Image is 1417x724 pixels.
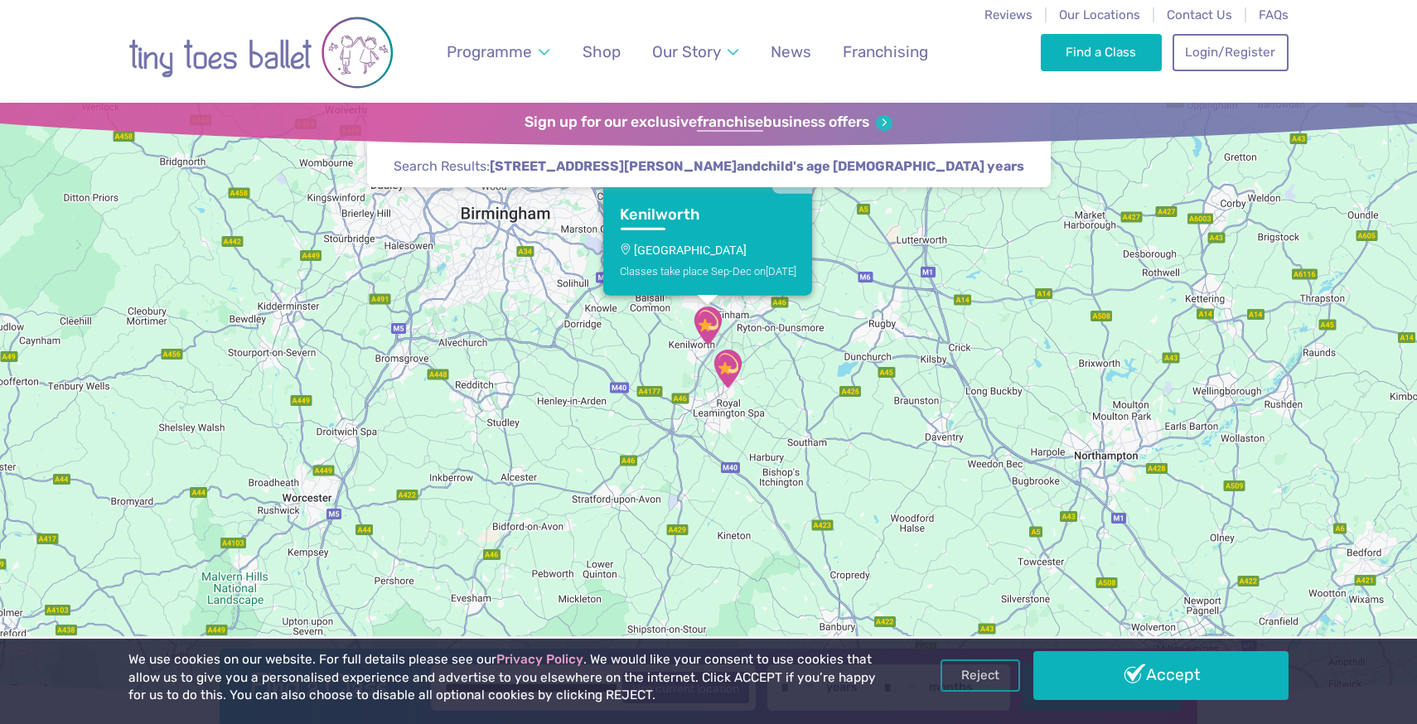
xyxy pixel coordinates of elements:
[1041,34,1163,70] a: Find a Class
[1033,651,1289,699] a: Accept
[697,113,763,132] strong: franchise
[984,7,1033,22] a: Reviews
[603,193,812,295] a: Kenilworth[GEOGRAPHIC_DATA]Classes take place Sep-Dec on[DATE]
[128,651,883,705] p: We use cookies on our website. For full details please see our . We would like your consent to us...
[687,305,728,346] div: Kenilworth School
[620,243,796,256] p: [GEOGRAPHIC_DATA]
[652,42,721,61] span: Our Story
[766,264,796,277] span: [DATE]
[1259,7,1289,22] a: FAQs
[843,42,928,61] span: Franchising
[575,32,629,71] a: Shop
[1173,34,1289,70] a: Login/Register
[1059,7,1140,22] a: Our Locations
[490,158,1024,174] strong: and
[1167,7,1232,22] a: Contact Us
[490,157,737,176] span: [STREET_ADDRESS][PERSON_NAME]
[447,42,532,61] span: Programme
[128,11,394,94] img: tiny toes ballet
[620,264,796,277] div: Classes take place Sep-Dec on
[525,113,892,132] a: Sign up for our exclusivefranchisebusiness offers
[439,32,558,71] a: Programme
[583,42,621,61] span: Shop
[771,42,811,61] span: News
[620,205,767,224] h3: Kenilworth
[645,32,747,71] a: Our Story
[761,157,1024,176] span: child's age [DEMOGRAPHIC_DATA] years
[941,659,1020,691] a: Reject
[762,32,819,71] a: News
[496,652,583,667] a: Privacy Policy
[835,32,936,71] a: Franchising
[707,348,748,389] div: Lillington Social Club
[772,153,812,193] button: Close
